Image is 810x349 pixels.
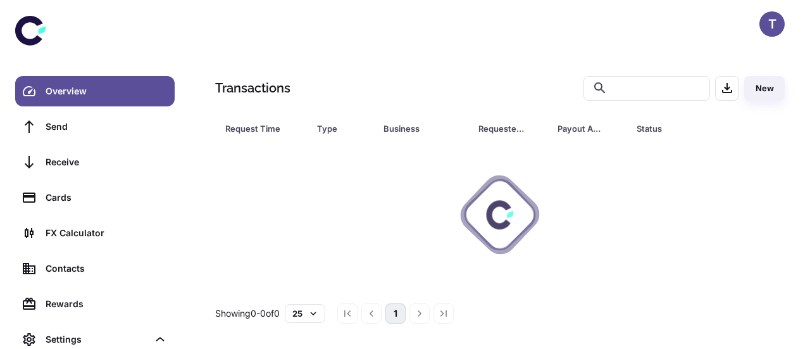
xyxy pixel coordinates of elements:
[15,182,175,213] a: Cards
[46,84,167,98] div: Overview
[15,111,175,142] a: Send
[215,79,290,98] h1: Transactions
[215,307,280,320] p: Showing 0-0 of 0
[285,304,325,323] button: 25
[558,120,621,137] span: Payout Amount
[46,226,167,240] div: FX Calculator
[478,120,526,137] div: Requested Amount
[558,120,605,137] div: Payout Amount
[15,289,175,319] a: Rewards
[744,76,785,101] button: New
[46,120,167,134] div: Send
[15,76,175,106] a: Overview
[317,120,352,137] div: Type
[46,333,148,346] div: Settings
[225,120,285,137] div: Request Time
[15,147,175,177] a: Receive
[478,120,542,137] span: Requested Amount
[385,303,406,324] button: page 1
[15,253,175,284] a: Contacts
[46,297,167,311] div: Rewards
[15,218,175,248] a: FX Calculator
[46,191,167,205] div: Cards
[637,120,732,137] span: Status
[46,155,167,169] div: Receive
[46,262,167,276] div: Contacts
[317,120,368,137] span: Type
[759,11,785,37] button: T
[335,303,456,324] nav: pagination navigation
[225,120,302,137] span: Request Time
[637,120,716,137] div: Status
